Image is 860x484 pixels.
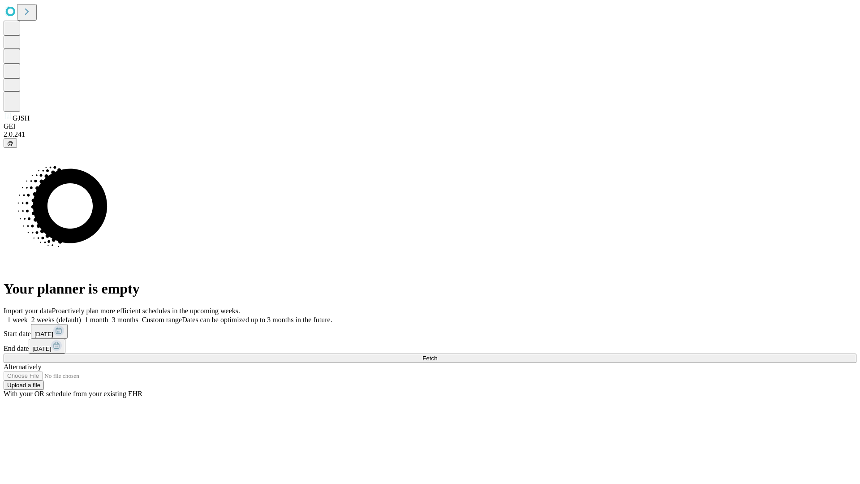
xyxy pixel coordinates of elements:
button: Upload a file [4,380,44,390]
button: [DATE] [29,339,65,354]
span: Fetch [422,355,437,362]
button: [DATE] [31,324,68,339]
span: Custom range [142,316,182,324]
div: GEI [4,122,856,130]
div: 2.0.241 [4,130,856,138]
span: [DATE] [34,331,53,337]
span: [DATE] [32,346,51,352]
span: 1 week [7,316,28,324]
span: GJSH [13,114,30,122]
span: 3 months [112,316,138,324]
h1: Your planner is empty [4,281,856,297]
button: Fetch [4,354,856,363]
span: Proactively plan more efficient schedules in the upcoming weeks. [52,307,240,315]
span: Alternatively [4,363,41,371]
span: @ [7,140,13,147]
div: Start date [4,324,856,339]
span: 2 weeks (default) [31,316,81,324]
span: Import your data [4,307,52,315]
span: With your OR schedule from your existing EHR [4,390,142,398]
div: End date [4,339,856,354]
span: Dates can be optimized up to 3 months in the future. [182,316,332,324]
button: @ [4,138,17,148]
span: 1 month [85,316,108,324]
